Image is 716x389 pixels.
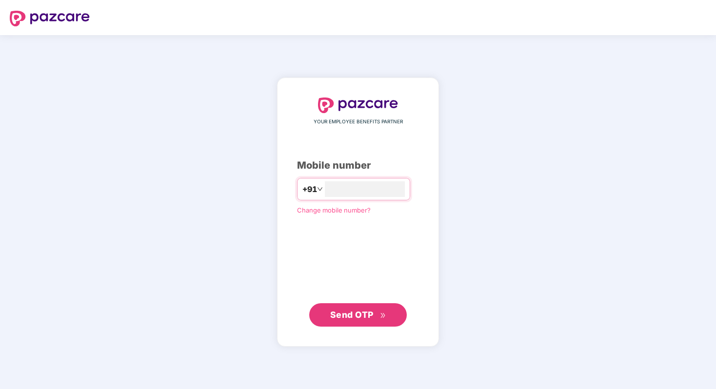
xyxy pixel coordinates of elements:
[10,11,90,26] img: logo
[380,312,386,319] span: double-right
[302,183,317,195] span: +91
[297,158,419,173] div: Mobile number
[317,186,323,192] span: down
[297,206,371,214] a: Change mobile number?
[318,97,398,113] img: logo
[309,303,407,327] button: Send OTPdouble-right
[330,310,374,320] span: Send OTP
[314,118,403,126] span: YOUR EMPLOYEE BENEFITS PARTNER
